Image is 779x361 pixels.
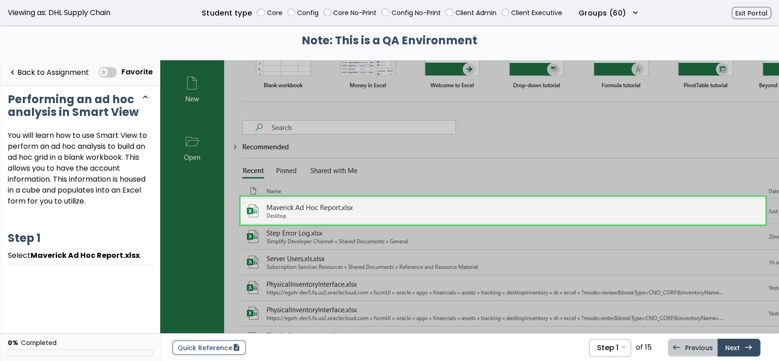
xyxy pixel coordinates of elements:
label: Groups (60) [579,8,626,19]
label: Config [297,8,319,18]
b: Maverick Ad Hoc Report.xlsx [31,250,140,261]
span: description [232,344,240,351]
h3: Performing an ad hoc analysis in Smart View [8,93,141,119]
span: Select . [8,250,141,261]
span: Step 1 [597,343,618,352]
h3: Step 1 [8,230,153,246]
label: Student type [202,8,252,19]
div: 0% [8,339,18,346]
label: Client Admin [455,8,497,18]
label: Core [267,8,282,18]
span: west [672,344,680,351]
div: of 15 [636,343,652,351]
label: Core No-Print [333,8,376,18]
label: Config No-Print [392,8,441,18]
span: expand_more [631,9,640,17]
div: You will learn how to use Smart View to perform an ad hoc analysis to build an ad hoc grid in a b... [8,130,153,211]
span: Viewing as: DHL Supply Chain [8,9,110,17]
a: navigate_beforeBack to Assignment [8,63,89,82]
a: Nexteast [717,339,760,356]
iframe: Tutorial [160,60,779,333]
div: Completed [21,339,57,346]
label: Client Executive [511,8,562,18]
a: Quick Referencedescription [172,340,246,355]
span: Select Step [589,339,631,357]
h3: Note: This is a QA Environment [0,34,779,47]
span: Favorite [121,67,153,77]
span: expand_less [141,93,150,102]
button: Exit Portal [732,7,771,20]
div: Previous [668,339,717,356]
span: east [744,344,753,351]
span: navigate_before [8,68,17,77]
button: Groups (60)expand_more [579,8,640,19]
